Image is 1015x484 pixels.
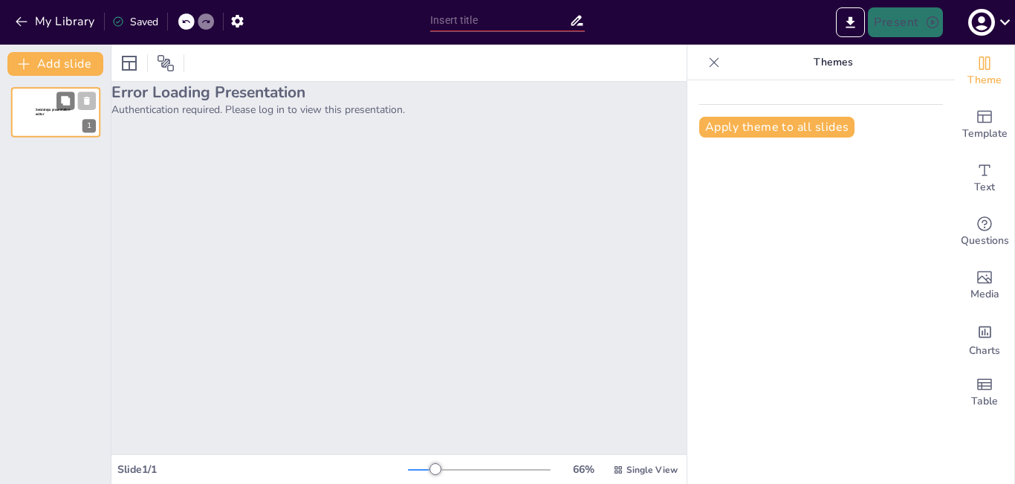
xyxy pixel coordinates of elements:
span: Questions [961,233,1009,249]
div: 1 [82,120,96,133]
div: Saved [112,15,158,29]
div: Add charts and graphs [955,312,1014,366]
span: Position [157,54,175,72]
span: Media [970,286,999,303]
button: Apply theme to all slides [699,117,855,138]
div: Change the overall theme [955,45,1014,98]
div: Layout [117,51,141,75]
span: Sendsteps presentation editor [36,108,70,116]
div: Add images, graphics, shapes or video [955,259,1014,312]
span: Theme [967,72,1002,88]
span: Single View [626,464,678,476]
div: Get real-time input from your audience [955,205,1014,259]
h2: Error Loading Presentation [111,82,687,103]
button: My Library [11,10,101,33]
div: Slide 1 / 1 [117,462,408,477]
span: Text [974,179,995,196]
button: Duplicate Slide [56,91,74,109]
div: Add ready made slides [955,98,1014,152]
div: Add text boxes [955,152,1014,205]
input: Insert title [430,10,569,31]
div: 1 [11,87,100,138]
p: Authentication required. Please log in to view this presentation. [111,103,687,117]
div: Add a table [955,366,1014,419]
button: Export to PowerPoint [836,7,865,37]
span: Table [971,393,998,410]
p: Themes [726,45,940,80]
span: Template [962,126,1008,142]
div: 66 % [565,462,601,477]
button: Present [868,7,942,37]
button: Add slide [7,52,103,76]
span: Charts [969,343,1000,359]
button: Cannot delete last slide [78,91,96,109]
